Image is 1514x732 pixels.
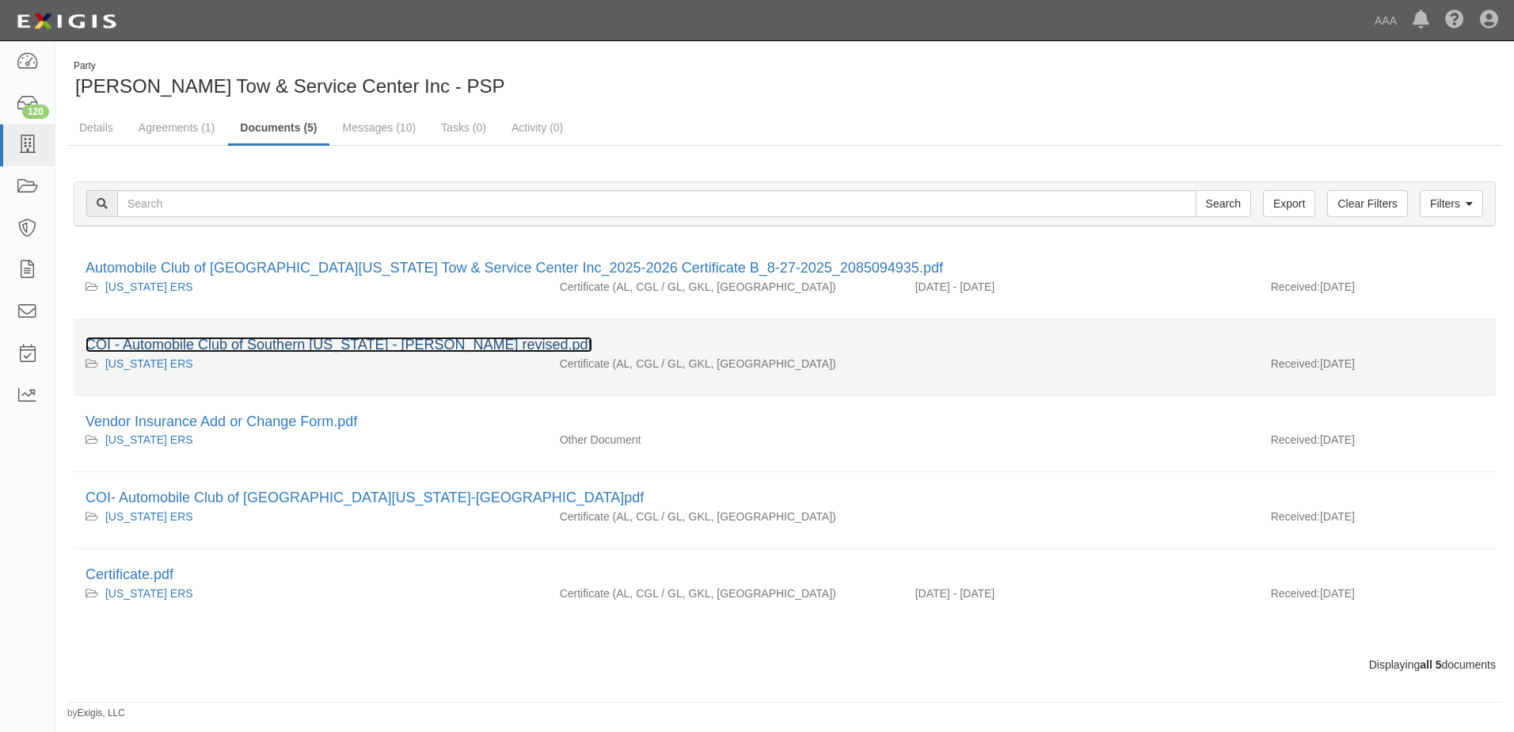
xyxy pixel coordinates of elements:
[1259,585,1496,609] div: [DATE]
[127,112,226,143] a: Agreements (1)
[1271,509,1320,524] p: Received:
[78,707,125,719] a: Exigis, LLC
[67,59,773,100] div: Bitetto's Tow & Service Center Inc - PSP
[74,59,504,73] div: Party
[105,357,193,370] a: [US_STATE] ERS
[548,279,903,295] div: Auto Liability Commercial General Liability / Garage Liability Garage Keepers Liability On-Hook
[903,279,1259,295] div: Effective 09/01/2025 - Expiration 09/01/2026
[903,432,1259,433] div: Effective - Expiration
[1196,190,1251,217] input: Search
[1259,279,1496,303] div: [DATE]
[903,356,1259,356] div: Effective - Expiration
[548,509,903,524] div: Auto Liability Commercial General Liability / Garage Liability Garage Keepers Liability On-Hook
[548,432,903,448] div: Other Document
[86,335,1484,356] div: COI - Automobile Club of Southern California - Bitetto's revised.pdf
[62,657,1508,673] div: Displaying documents
[105,510,193,523] a: [US_STATE] ERS
[903,509,1259,509] div: Effective - Expiration
[1420,190,1483,217] a: Filters
[86,337,592,353] a: COI - Automobile Club of Southern [US_STATE] - [PERSON_NAME] revised.pdf
[429,112,498,143] a: Tasks (0)
[67,112,125,143] a: Details
[105,433,193,446] a: [US_STATE] ERS
[117,190,1196,217] input: Search
[86,432,536,448] div: California ERS
[86,279,536,295] div: California ERS
[86,566,173,582] a: Certificate.pdf
[67,707,125,720] small: by
[86,490,644,505] a: COI- Automobile Club of [GEOGRAPHIC_DATA][US_STATE]-[GEOGRAPHIC_DATA]pdf
[1259,356,1496,379] div: [DATE]
[1420,658,1441,671] b: all 5
[1327,190,1407,217] a: Clear Filters
[1367,5,1405,36] a: AAA
[86,412,1484,433] div: Vendor Insurance Add or Change Form.pdf
[1445,11,1464,30] i: Help Center - Complianz
[1271,585,1320,601] p: Received:
[12,7,121,36] img: logo-5460c22ac91f19d4615b14bd174203de0afe785f0fc80cf4dbbc73dc1793850b.png
[86,260,943,276] a: Automobile Club of [GEOGRAPHIC_DATA][US_STATE] Tow & Service Center Inc_2025-2026 Certificate B_8...
[548,356,903,372] div: Auto Liability Commercial General Liability / Garage Liability Garage Keepers Liability On-Hook
[1263,190,1315,217] a: Export
[1259,509,1496,532] div: [DATE]
[22,105,49,119] div: 120
[86,356,536,372] div: California ERS
[86,488,1484,509] div: COI- Automobile Club of Southern California-Grove St.pdf
[1259,432,1496,456] div: [DATE]
[1271,356,1320,372] p: Received:
[1271,432,1320,448] p: Received:
[548,585,903,601] div: Auto Liability Commercial General Liability / Garage Liability Garage Keepers Liability On-Hook
[86,509,536,524] div: California ERS
[331,112,428,143] a: Messages (10)
[500,112,575,143] a: Activity (0)
[228,112,329,146] a: Documents (5)
[86,585,536,601] div: California ERS
[86,414,357,429] a: Vendor Insurance Add or Change Form.pdf
[86,565,1484,585] div: Certificate.pdf
[1271,279,1320,295] p: Received:
[903,585,1259,601] div: Effective 09/01/2022 - Expiration 09/01/2023
[86,258,1484,279] div: Automobile Club of Southern California_Bitetto Tow & Service Center Inc_2025-2026 Certificate B_8...
[75,75,504,97] span: [PERSON_NAME] Tow & Service Center Inc - PSP
[105,280,193,293] a: [US_STATE] ERS
[105,587,193,600] a: [US_STATE] ERS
